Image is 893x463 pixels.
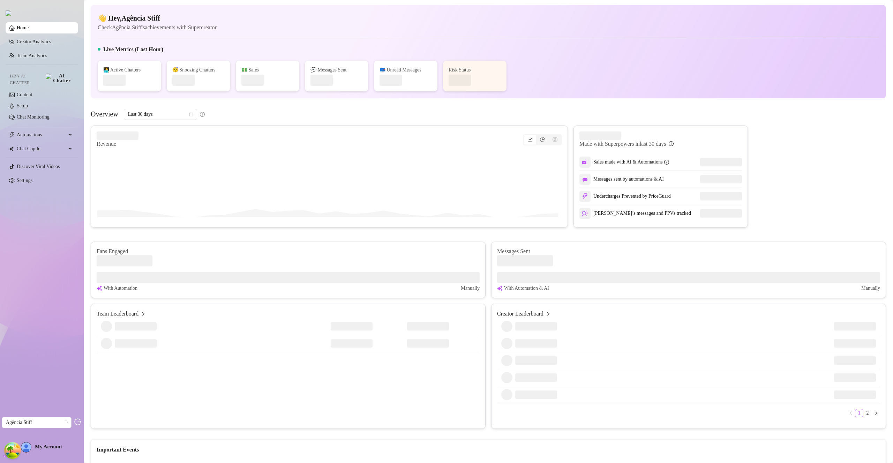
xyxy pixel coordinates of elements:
article: Team Leaderboard [97,310,138,318]
article: Creator Leaderboard [497,310,543,318]
div: Risk Status [449,66,501,74]
span: logout [74,418,81,425]
h5: Live Metrics (Last Hour) [103,45,163,54]
li: 1 [855,409,863,417]
li: Previous Page [847,409,855,417]
span: line-chart [527,137,532,142]
span: left [849,411,853,415]
span: Chat Copilot [17,143,66,154]
span: right [141,310,145,318]
img: logo.svg [6,10,11,16]
a: Setup [17,103,28,108]
button: right [872,409,880,417]
a: Content [17,92,32,97]
span: right [546,310,550,318]
img: Chat Copilot [9,146,14,151]
img: ALV-UjWtDK_0bV0gNTSB6hX7Dasw_IzJ5B50OkMu3DhtpS_CS827f3_kwLnvGUppYBbiQg5ho7bckbWIYqWSOYn4ZC4_gUJTh... [21,442,31,452]
span: Izzy AI Chatter [10,73,43,86]
div: 💬 Messages Sent [310,66,363,74]
img: svg%3e [582,176,588,182]
article: Messages Sent [497,248,880,255]
article: With Automation & AI [504,284,549,292]
h4: 👋 Hey, Agência Stiff [98,13,217,23]
span: calendar [189,112,193,116]
span: info-circle [669,141,674,146]
span: Automations [17,129,66,141]
a: Team Analytics [17,53,47,58]
img: svg%3e [582,210,588,217]
a: Home [17,25,29,30]
button: left [847,409,855,417]
article: Fans Engaged [97,248,480,255]
li: 2 [863,409,872,417]
div: 💵 Sales [241,66,294,74]
span: thunderbolt [9,132,15,138]
li: Next Page [872,409,880,417]
article: Made with Superpowers in last 30 days [579,140,666,148]
a: Chat Monitoring [17,114,50,120]
article: Revenue [97,140,138,148]
span: dollar-circle [553,137,557,142]
span: info-circle [200,112,205,117]
a: Creator Analytics [17,36,73,47]
article: With Automation [104,284,137,292]
article: Overview [91,109,118,119]
div: Messages sent by automations & AI [579,174,664,185]
img: svg%3e [97,284,102,292]
img: svg%3e [497,284,503,292]
span: Last 30 days [128,109,193,120]
article: Manually [461,284,480,292]
span: build [3,453,8,458]
div: Sales made with AI & Automations [593,158,669,166]
a: 2 [864,409,871,417]
span: right [874,411,878,415]
img: svg%3e [582,159,588,165]
span: My Account [35,444,62,449]
span: pie-chart [540,137,545,142]
button: Open Tanstack query devtools [6,443,20,457]
a: Settings [17,178,32,183]
article: Manually [861,284,880,292]
div: 👩‍💻 Active Chatters [103,66,156,74]
div: segmented control [523,134,562,145]
img: svg%3e [582,193,588,199]
div: 📪 Unread Messages [380,66,432,74]
a: 1 [855,409,863,417]
a: Discover Viral Videos [17,164,60,169]
span: loading [63,420,68,425]
div: 😴 Snoozing Chatters [172,66,225,74]
div: [PERSON_NAME]’s messages and PPVs tracked [579,208,691,219]
span: Agência Stiff [6,417,67,428]
div: Undercharges Prevented by PriceGuard [579,191,671,202]
span: info-circle [664,160,669,165]
article: Check Agência Stiff's achievements with Supercreator [98,23,217,32]
div: Important Events [97,445,880,454]
img: AI Chatter [46,74,73,83]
